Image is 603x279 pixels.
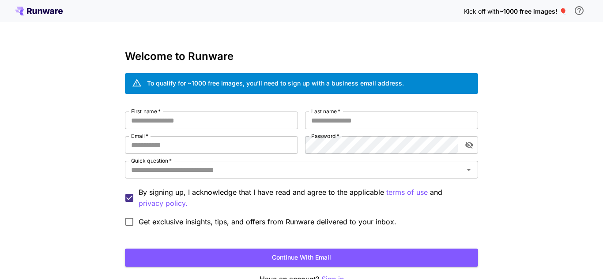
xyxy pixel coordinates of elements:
p: terms of use [386,187,428,198]
span: Get exclusive insights, tips, and offers from Runware delivered to your inbox. [139,216,396,227]
span: Kick off with [464,7,499,15]
p: By signing up, I acknowledge that I have read and agree to the applicable and [139,187,471,209]
label: Email [131,132,148,140]
h3: Welcome to Runware [125,50,478,63]
div: To qualify for ~1000 free images, you’ll need to sign up with a business email address. [147,78,404,88]
span: ~1000 free images! 🎈 [499,7,567,15]
button: By signing up, I acknowledge that I have read and agree to the applicable terms of use and [139,198,188,209]
p: privacy policy. [139,198,188,209]
button: By signing up, I acknowledge that I have read and agree to the applicable and privacy policy. [386,187,428,198]
label: First name [131,108,161,115]
button: Open [463,164,475,176]
label: Last name [311,108,340,115]
button: In order to qualify for free credit, you need to sign up with a business email address and click ... [570,2,588,19]
button: toggle password visibility [461,137,477,153]
label: Password [311,132,339,140]
button: Continue with email [125,249,478,267]
label: Quick question [131,157,172,164]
